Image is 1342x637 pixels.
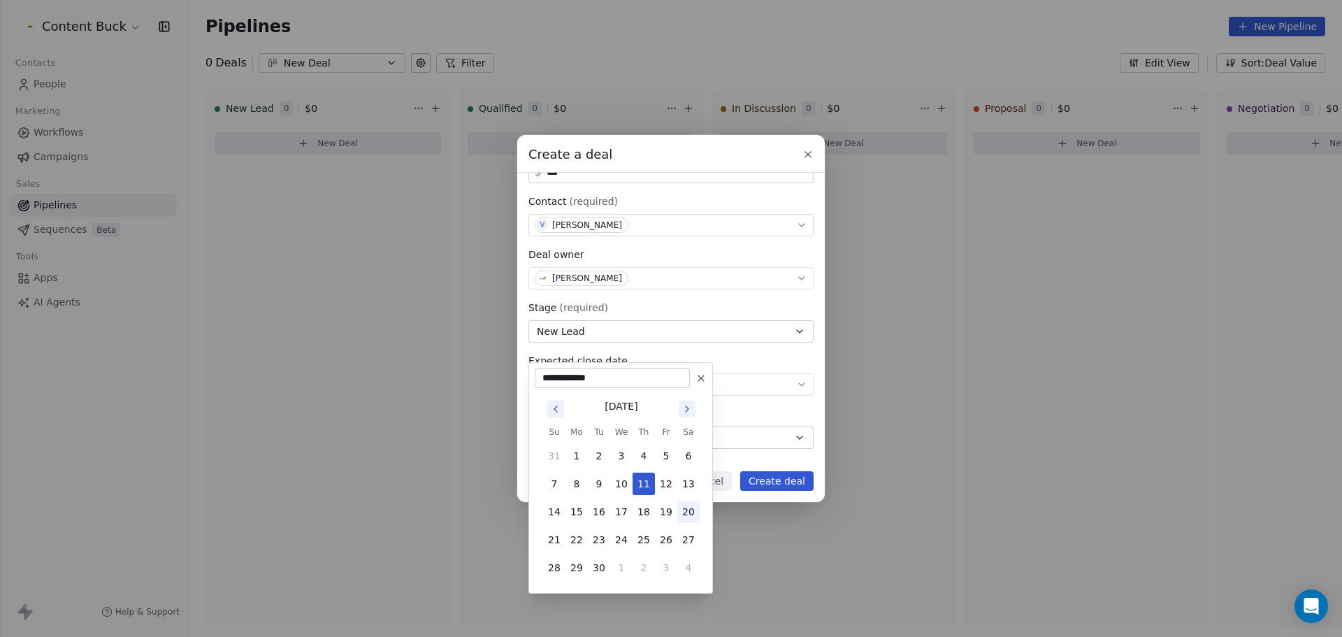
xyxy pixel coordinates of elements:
[677,445,700,467] button: 6
[655,445,677,467] button: 5
[588,473,610,495] button: 9
[677,557,700,579] button: 4
[633,473,655,495] button: 11
[655,529,677,551] button: 26
[655,501,677,523] button: 19
[677,425,700,439] th: Saturday
[605,399,637,414] div: [DATE]
[565,557,588,579] button: 29
[677,529,700,551] button: 27
[543,501,565,523] button: 14
[655,557,677,579] button: 3
[633,529,655,551] button: 25
[633,501,655,523] button: 18
[633,557,655,579] button: 2
[588,425,610,439] th: Tuesday
[565,425,588,439] th: Monday
[588,529,610,551] button: 23
[543,425,565,439] th: Sunday
[655,473,677,495] button: 12
[677,501,700,523] button: 20
[610,501,633,523] button: 17
[610,445,633,467] button: 3
[565,445,588,467] button: 1
[565,529,588,551] button: 22
[588,445,610,467] button: 2
[655,425,677,439] th: Friday
[546,399,565,419] button: Go to previous month
[565,501,588,523] button: 15
[543,529,565,551] button: 21
[677,473,700,495] button: 13
[610,557,633,579] button: 1
[543,557,565,579] button: 28
[543,445,565,467] button: 31
[610,425,633,439] th: Wednesday
[677,399,697,419] button: Go to next month
[543,473,565,495] button: 7
[588,501,610,523] button: 16
[610,529,633,551] button: 24
[610,473,633,495] button: 10
[588,557,610,579] button: 30
[633,425,655,439] th: Thursday
[633,445,655,467] button: 4
[565,473,588,495] button: 8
